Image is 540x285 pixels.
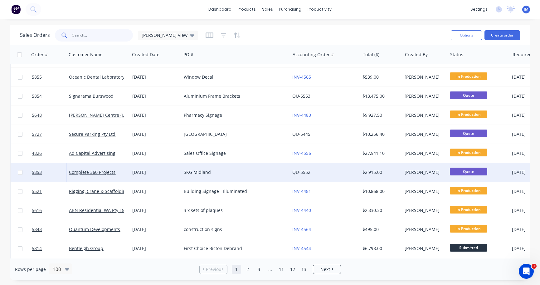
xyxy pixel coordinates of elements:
div: [DATE] [132,169,179,175]
div: $10,256.40 [362,131,398,137]
span: In Production [450,225,487,233]
a: 5843 [32,220,69,239]
div: 3 x sets of plaques [184,207,282,214]
div: [DATE] [132,207,179,214]
img: Factory [11,5,21,14]
a: 5855 [32,68,69,86]
div: Created By [405,52,428,58]
a: Page 2 [243,265,252,274]
a: QU-5552 [292,169,310,175]
span: 5814 [32,245,42,252]
a: Page 12 [288,265,297,274]
div: [DATE] [132,245,179,252]
a: QU-5445 [292,131,310,137]
a: Signarama Burswood [69,93,114,99]
div: purchasing [276,5,304,14]
div: [DATE] [132,74,179,80]
a: INV-4564 [292,226,311,232]
a: Ad Capital Advertising [69,150,115,156]
div: [PERSON_NAME] [405,74,443,80]
div: settings [467,5,491,14]
a: 5854 [32,87,69,106]
div: First Choice Bicton Debrand [184,245,282,252]
div: $27,941.10 [362,150,398,156]
div: [PERSON_NAME] [405,131,443,137]
a: Page 3 [254,265,264,274]
div: productivity [304,5,335,14]
div: Customer Name [69,52,103,58]
button: Create order [484,30,520,40]
div: [DATE] [132,112,179,118]
div: sales [259,5,276,14]
span: Quote [450,91,487,99]
span: 5727 [32,131,42,137]
span: Submitted [450,244,487,252]
a: 5853 [32,163,69,182]
div: $495.00 [362,226,398,233]
a: INV-4544 [292,245,311,251]
a: 5851 [32,258,69,277]
a: INV-4440 [292,207,311,213]
span: 1 [532,264,537,269]
div: [PERSON_NAME] [405,188,443,194]
a: 4826 [32,144,69,163]
a: [PERSON_NAME] Centre (Universal Property Pty Ltd (ATFT S & J White Family Trust) [69,112,240,118]
div: $10,868.00 [362,188,398,194]
button: Options [451,30,482,40]
div: products [235,5,259,14]
div: Aluminium Frame Brackets [184,93,282,99]
div: Sales Office Signage [184,150,282,156]
h1: Sales Orders [20,32,50,38]
a: INV-4481 [292,188,311,194]
div: $13,475.00 [362,93,398,99]
a: Next page [313,266,341,273]
a: Page 1 is your current page [232,265,241,274]
div: [PERSON_NAME] [405,245,443,252]
a: 5616 [32,201,69,220]
div: $9,927.50 [362,112,398,118]
span: 5855 [32,74,42,80]
a: INV-4556 [292,150,311,156]
div: Created Date [132,52,159,58]
div: [PERSON_NAME] [405,93,443,99]
span: 5616 [32,207,42,214]
span: Next [320,266,330,273]
div: Pharmacy Signage [184,112,282,118]
div: $2,830.30 [362,207,398,214]
span: [PERSON_NAME] View [142,32,187,38]
span: In Production [450,206,487,214]
span: JM [524,7,528,12]
span: 5853 [32,169,42,175]
div: PO # [183,52,193,58]
div: Status [450,52,463,58]
span: 5854 [32,93,42,99]
span: Quote [450,168,487,175]
span: In Production [450,187,487,194]
a: Page 11 [277,265,286,274]
div: [PERSON_NAME] [405,112,443,118]
a: 5648 [32,106,69,125]
a: Rigging, Crane & Scaffolding Solutions [69,188,149,194]
a: dashboard [205,5,235,14]
a: ABN Residential WA Pty Ltd (T/A [PERSON_NAME] Homes) [69,207,188,213]
iframe: Intercom live chat [519,264,534,279]
a: INV-4480 [292,112,311,118]
div: [DATE] [132,131,179,137]
a: Complete 360 Projects [69,169,115,175]
div: [DATE] [132,188,179,194]
a: INV-4565 [292,74,311,80]
a: Oceanic Dental Laboratory [69,74,124,80]
a: 5814 [32,239,69,258]
span: Rows per page [15,266,46,273]
div: [DATE] [132,226,179,233]
div: [DATE] [132,150,179,156]
span: In Production [450,111,487,118]
a: QU-5553 [292,93,310,99]
div: [PERSON_NAME] [405,207,443,214]
div: Accounting Order # [293,52,334,58]
div: [PERSON_NAME] [405,150,443,156]
div: construction signs [184,226,282,233]
a: Bentleigh Group [69,245,103,251]
a: Previous page [200,266,227,273]
a: 5521 [32,182,69,201]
